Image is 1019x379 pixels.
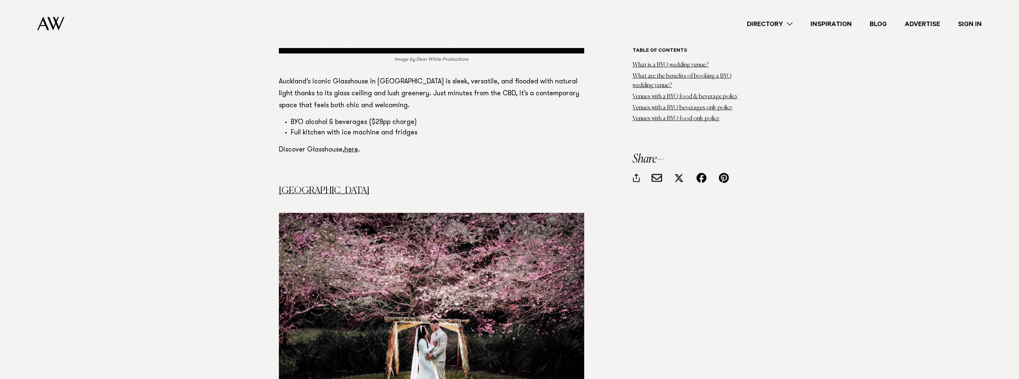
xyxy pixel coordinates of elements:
a: Advertise [896,19,949,29]
em: Image by Dear White Productions [395,57,468,62]
a: Inspiration [802,19,861,29]
a: Directory [738,19,802,29]
p: Discover Glasshouse, . [279,144,584,180]
h6: Table of contents [633,48,741,55]
li: BYO alcohol & beverages ($28pp charge) [291,118,584,128]
img: Auckland Weddings Logo [37,17,64,31]
a: Venues with a BYO food only policy [633,116,720,122]
li: Full kitchen with ice machine and fridges [291,128,584,138]
h3: Share [633,153,741,165]
a: What are the benefits of booking a BYO wedding venue? [633,73,732,89]
a: [GEOGRAPHIC_DATA] [279,186,369,195]
a: Venues with a BYO food & beverage policy [633,94,738,100]
a: Venues with a BYO beverages only policy [633,105,733,111]
a: What is a BYO wedding venue? [633,62,709,68]
a: here [344,147,358,153]
p: Auckland’s iconic Glasshouse in [GEOGRAPHIC_DATA] is sleek, versatile, and flooded with natural l... [279,76,584,112]
a: Blog [861,19,896,29]
a: Sign In [949,19,991,29]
